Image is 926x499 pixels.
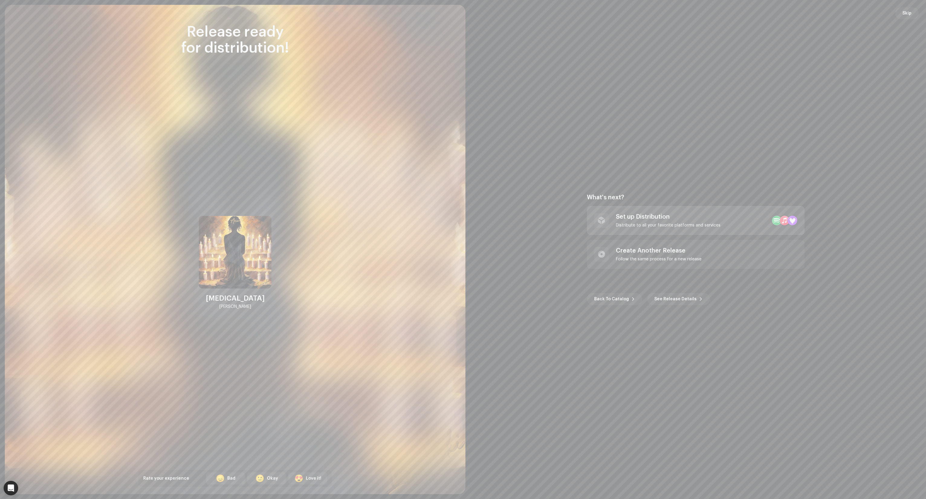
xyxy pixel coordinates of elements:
button: Skip [895,7,919,19]
div: Love it! [306,475,321,482]
div: [PERSON_NAME] [219,303,251,310]
button: See Release Details [647,293,710,305]
re-a-post-create-item: Set up Distribution [587,206,805,235]
div: 😞 [216,475,225,482]
div: Distribute to all your favorite platforms and services [616,223,720,228]
div: Okay [267,475,278,482]
div: 🙂 [255,475,264,482]
div: Create Another Release [616,247,701,254]
span: Skip [902,7,911,19]
re-a-post-create-item: Create Another Release [587,240,805,269]
span: See Release Details [654,293,697,305]
div: Release ready for distribution! [138,24,332,56]
span: Rate your experience [143,476,189,481]
button: Back To Catalog [587,293,642,305]
div: 😍 [294,475,303,482]
span: Back To Catalog [594,293,629,305]
img: 89e69686-c0fb-4701-8e69-9f3a42418080 [199,216,271,289]
div: [MEDICAL_DATA] [206,293,265,303]
div: Bad [227,475,235,482]
div: Set up Distribution [616,213,720,220]
div: What's next? [587,194,805,201]
div: Follow the same process for a new release [616,257,701,262]
div: Open Intercom Messenger [4,481,18,495]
